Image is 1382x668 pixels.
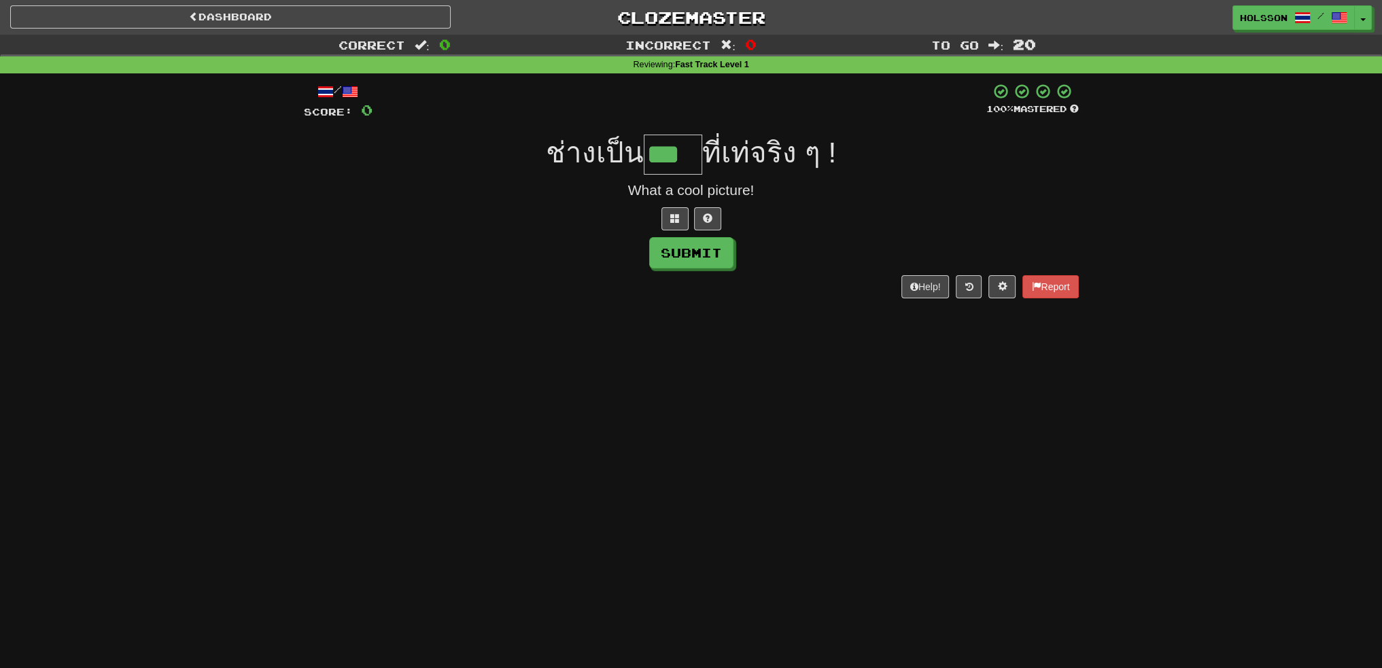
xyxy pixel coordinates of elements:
[439,36,451,52] span: 0
[304,83,373,100] div: /
[986,103,1079,116] div: Mastered
[721,39,736,51] span: :
[649,237,733,268] button: Submit
[546,137,644,169] span: ช่างเป็น
[304,106,353,118] span: Score:
[661,207,689,230] button: Switch sentence to multiple choice alt+p
[1317,11,1324,20] span: /
[415,39,430,51] span: :
[1232,5,1355,30] a: holsson /
[702,137,836,169] span: ที่เท่จริง ๆ !
[339,38,405,52] span: Correct
[1013,36,1036,52] span: 20
[986,103,1014,114] span: 100 %
[625,38,711,52] span: Incorrect
[361,101,373,118] span: 0
[901,275,950,298] button: Help!
[471,5,912,29] a: Clozemaster
[304,180,1079,200] div: What a cool picture!
[931,38,979,52] span: To go
[675,60,749,69] strong: Fast Track Level 1
[10,5,451,29] a: Dashboard
[988,39,1003,51] span: :
[1022,275,1078,298] button: Report
[745,36,757,52] span: 0
[694,207,721,230] button: Single letter hint - you only get 1 per sentence and score half the points! alt+h
[956,275,982,298] button: Round history (alt+y)
[1240,12,1288,24] span: holsson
